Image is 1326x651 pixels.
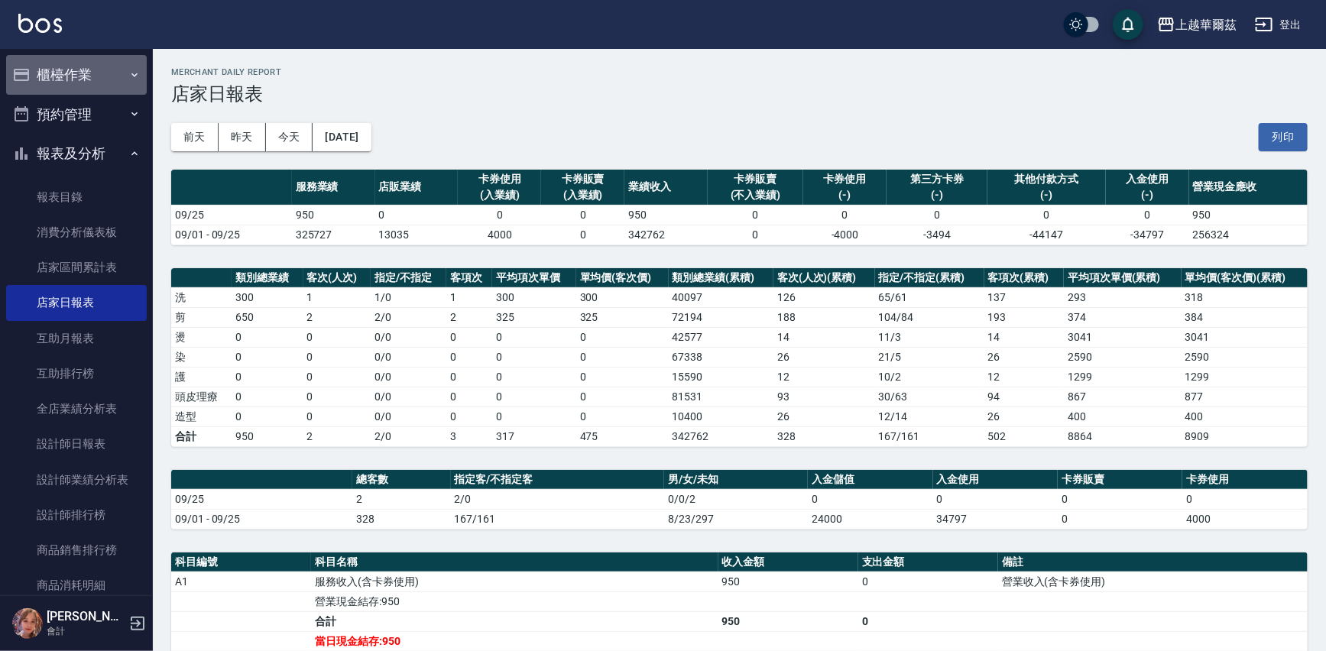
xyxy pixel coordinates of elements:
td: 0 [446,367,493,387]
td: 300 [232,287,303,307]
td: 2 [303,307,371,327]
td: 剪 [171,307,232,327]
td: 10400 [669,406,773,426]
th: 平均項次單價 [492,268,575,288]
table: a dense table [171,470,1308,530]
td: 2 [303,426,371,446]
div: 第三方卡券 [890,171,984,187]
a: 全店業績分析表 [6,391,147,426]
h2: Merchant Daily Report [171,67,1308,77]
button: 前天 [171,123,219,151]
td: 營業收入(含卡券使用) [998,572,1308,591]
p: 會計 [47,624,125,638]
td: 1 [446,287,493,307]
td: 650 [232,307,303,327]
th: 類別總業績 [232,268,303,288]
td: 24000 [808,509,932,529]
td: 0 [375,205,459,225]
td: 0 [446,387,493,406]
th: 類別總業績(累積) [669,268,773,288]
th: 卡券販賣 [1058,470,1182,490]
td: 325 [576,307,669,327]
td: 2 [446,307,493,327]
td: 293 [1064,287,1182,307]
td: 1299 [1182,367,1308,387]
td: 3041 [1182,327,1308,347]
td: 14 [984,327,1065,347]
td: 8864 [1064,426,1182,446]
div: 入金使用 [1110,171,1185,187]
td: 09/25 [171,489,352,509]
div: 上越華爾茲 [1175,15,1237,34]
td: 0 [446,347,493,367]
div: 卡券販賣 [712,171,799,187]
td: 137 [984,287,1065,307]
button: 上越華爾茲 [1151,9,1243,40]
td: 256324 [1189,225,1308,245]
td: 72194 [669,307,773,327]
td: 81531 [669,387,773,406]
th: 平均項次單價(累積) [1064,268,1182,288]
img: Person [12,608,43,639]
table: a dense table [171,170,1308,245]
td: 合計 [311,611,718,631]
td: 188 [773,307,875,327]
td: 4000 [458,225,541,245]
td: 877 [1182,387,1308,406]
a: 互助月報表 [6,321,147,356]
div: 卡券使用 [807,171,883,187]
td: 0 [987,205,1106,225]
td: 0 [803,205,887,225]
button: 昨天 [219,123,266,151]
td: 2 / 0 [371,307,446,327]
th: 客項次(累積) [984,268,1065,288]
td: 0 [492,367,575,387]
td: 317 [492,426,575,446]
th: 單均價(客次價)(累積) [1182,268,1308,288]
td: 2590 [1064,347,1182,367]
th: 指定/不指定 [371,268,446,288]
td: 475 [576,426,669,446]
td: 0 [303,327,371,347]
td: 12 [773,367,875,387]
td: 26 [984,406,1065,426]
td: 當日現金結存:950 [311,631,718,651]
td: 染 [171,347,232,367]
td: 0 [576,347,669,367]
a: 設計師排行榜 [6,497,147,533]
td: 13035 [375,225,459,245]
button: 報表及分析 [6,134,147,173]
td: 0 [446,327,493,347]
td: 342762 [669,426,773,446]
td: 950 [292,205,375,225]
td: 0 [232,347,303,367]
td: 30 / 63 [875,387,984,406]
td: 0 [576,387,669,406]
td: 造型 [171,406,232,426]
h3: 店家日報表 [171,83,1308,105]
div: (-) [991,187,1102,203]
th: 卡券使用 [1182,470,1308,490]
td: 1299 [1064,367,1182,387]
td: 4000 [1182,509,1308,529]
a: 店家區間累計表 [6,250,147,285]
td: 93 [773,387,875,406]
td: 2 [352,489,451,509]
td: 1 [303,287,371,307]
td: 0 [492,406,575,426]
th: 客次(人次) [303,268,371,288]
td: -44147 [987,225,1106,245]
td: 09/25 [171,205,292,225]
td: 0 [492,347,575,367]
td: 950 [232,426,303,446]
a: 商品銷售排行榜 [6,533,147,568]
td: 342762 [624,225,708,245]
table: a dense table [171,268,1308,447]
div: 卡券使用 [462,171,537,187]
div: (-) [1110,187,1185,203]
td: 950 [718,611,858,631]
td: 0 [708,225,803,245]
td: 0 / 0 [371,327,446,347]
a: 互助排行榜 [6,356,147,391]
td: 34797 [933,509,1058,529]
